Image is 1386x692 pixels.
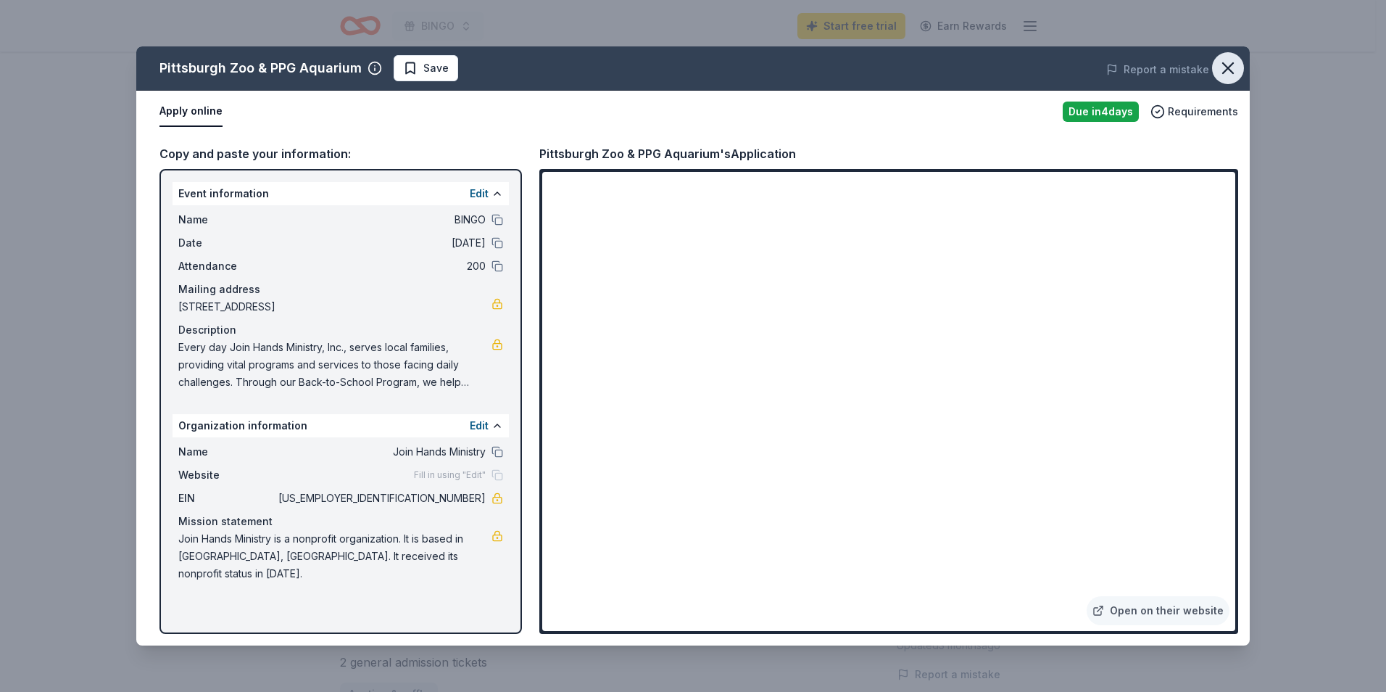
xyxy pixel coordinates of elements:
[1106,61,1209,78] button: Report a mistake
[178,513,503,530] div: Mission statement
[173,182,509,205] div: Event information
[178,466,275,484] span: Website
[470,417,489,434] button: Edit
[178,258,275,275] span: Attendance
[159,57,362,80] div: Pittsburgh Zoo & PPG Aquarium
[159,144,522,163] div: Copy and paste your information:
[1168,103,1238,120] span: Requirements
[423,59,449,77] span: Save
[178,490,275,507] span: EIN
[159,96,223,127] button: Apply online
[394,55,458,81] button: Save
[1087,596,1229,625] a: Open on their website
[178,298,491,316] span: [STREET_ADDRESS]
[178,281,503,298] div: Mailing address
[539,144,796,163] div: Pittsburgh Zoo & PPG Aquarium's Application
[178,443,275,461] span: Name
[178,530,491,582] span: Join Hands Ministry is a nonprofit organization. It is based in [GEOGRAPHIC_DATA], [GEOGRAPHIC_DA...
[275,258,486,275] span: 200
[275,443,486,461] span: Join Hands Ministry
[178,339,491,391] span: Every day Join Hands Ministry, Inc., serves local families, providing vital programs and services...
[1150,103,1238,120] button: Requirements
[275,211,486,228] span: BINGO
[1063,102,1139,122] div: Due in 4 days
[275,234,486,252] span: [DATE]
[414,469,486,481] span: Fill in using "Edit"
[178,211,275,228] span: Name
[178,321,503,339] div: Description
[173,414,509,437] div: Organization information
[178,234,275,252] span: Date
[470,185,489,202] button: Edit
[275,490,486,507] span: [US_EMPLOYER_IDENTIFICATION_NUMBER]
